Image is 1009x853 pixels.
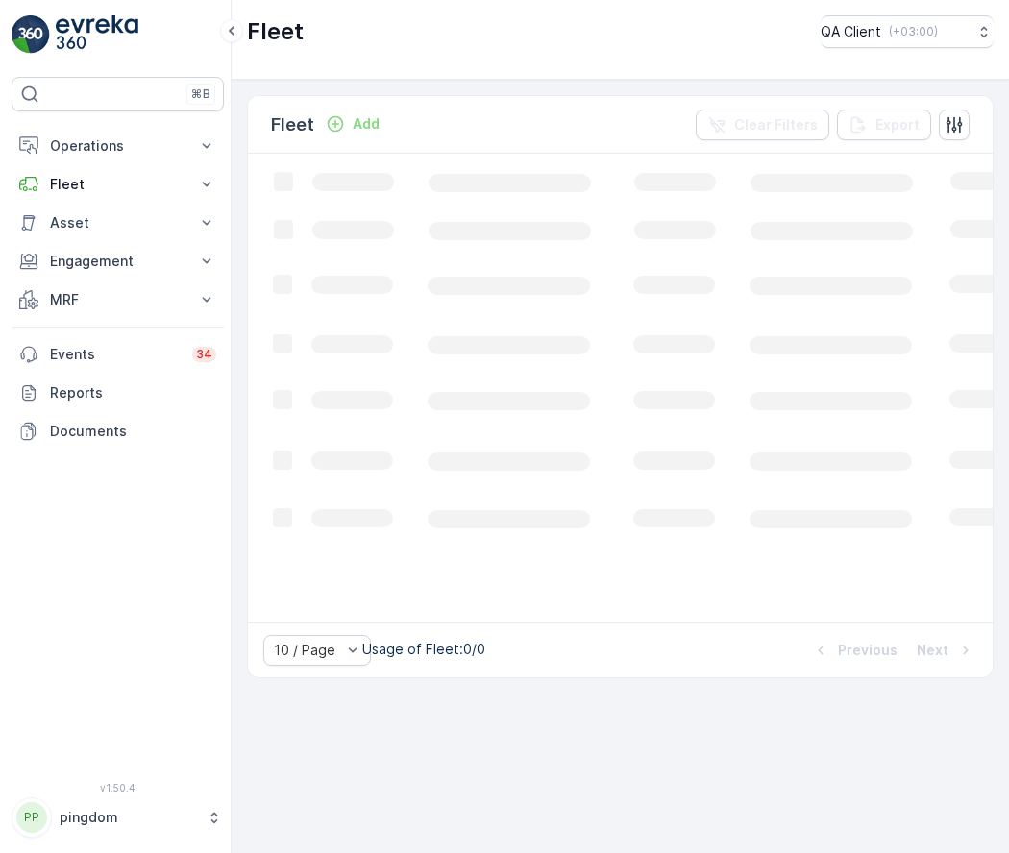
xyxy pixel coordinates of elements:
[875,115,920,134] p: Export
[12,374,224,412] a: Reports
[12,15,50,54] img: logo
[353,114,380,134] p: Add
[12,242,224,280] button: Engagement
[50,136,185,156] p: Operations
[50,422,216,441] p: Documents
[50,175,185,194] p: Fleet
[196,347,212,362] p: 34
[271,111,314,138] p: Fleet
[16,802,47,833] div: PP
[12,797,224,838] button: PPpingdom
[915,639,977,662] button: Next
[696,110,829,140] button: Clear Filters
[50,252,185,271] p: Engagement
[837,110,931,140] button: Export
[12,335,224,374] a: Events34
[60,808,197,827] p: pingdom
[12,412,224,451] a: Documents
[889,24,938,39] p: ( +03:00 )
[838,641,898,660] p: Previous
[12,280,224,319] button: MRF
[191,86,210,102] p: ⌘B
[821,15,994,48] button: QA Client(+03:00)
[12,204,224,242] button: Asset
[50,290,185,309] p: MRF
[50,345,181,364] p: Events
[734,115,818,134] p: Clear Filters
[917,641,948,660] p: Next
[12,127,224,165] button: Operations
[809,639,899,662] button: Previous
[362,640,485,659] p: Usage of Fleet : 0/0
[50,213,185,232] p: Asset
[247,16,304,47] p: Fleet
[821,22,881,41] p: QA Client
[56,15,138,54] img: logo_light-DOdMpM7g.png
[50,383,216,402] p: Reports
[318,112,387,135] button: Add
[12,782,224,793] span: v 1.50.4
[12,165,224,204] button: Fleet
